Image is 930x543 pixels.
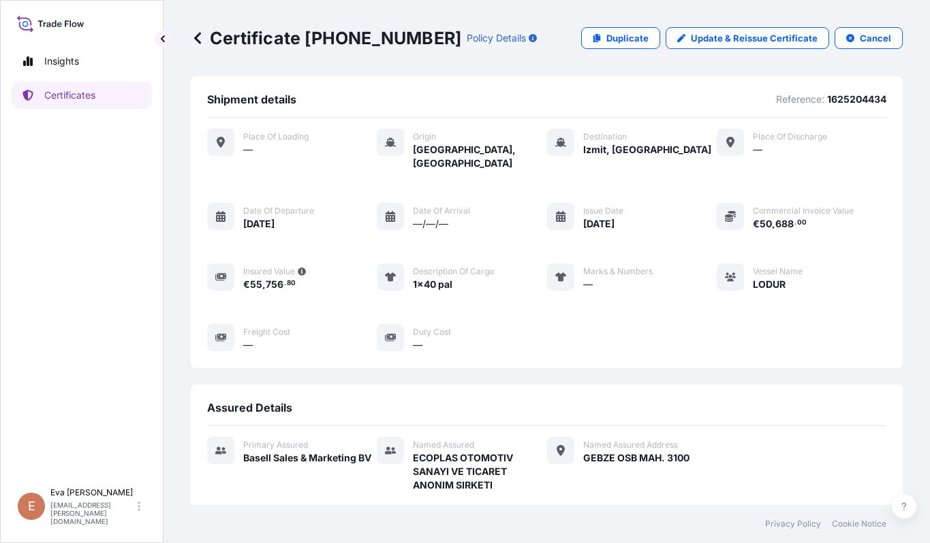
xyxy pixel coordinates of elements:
[243,440,308,450] span: Primary assured
[827,93,886,106] p: 1625204434
[413,143,546,170] span: [GEOGRAPHIC_DATA], [GEOGRAPHIC_DATA]
[753,266,803,277] span: Vessel Name
[243,131,309,142] span: Place of Loading
[467,31,526,45] p: Policy Details
[413,278,452,291] span: 1x40 pal
[12,82,152,109] a: Certificates
[832,519,886,529] a: Cookie Notice
[691,31,818,45] p: Update & Reissue Certificate
[775,219,794,229] span: 688
[413,451,546,492] span: ECOPLAS OTOMOTIV SANAYI VE TICARET ANONIM SIRKETI
[772,219,775,229] span: ,
[583,131,627,142] span: Destination
[243,143,253,157] span: —
[243,280,250,289] span: €
[835,27,903,49] button: Cancel
[266,280,283,289] span: 756
[50,487,135,498] p: Eva [PERSON_NAME]
[413,205,470,216] span: Date of arrival
[666,27,829,49] a: Update & Reissue Certificate
[413,217,448,231] span: —/—/—
[753,219,760,229] span: €
[44,54,79,68] p: Insights
[753,205,854,216] span: Commercial Invoice Value
[243,217,275,231] span: [DATE]
[50,501,135,525] p: [EMAIL_ADDRESS][PERSON_NAME][DOMAIN_NAME]
[860,31,891,45] p: Cancel
[581,27,660,49] a: Duplicate
[287,281,296,286] span: 80
[284,281,286,286] span: .
[583,266,653,277] span: Marks & Numbers
[753,143,762,157] span: —
[776,93,824,106] p: Reference:
[413,440,474,450] span: Named Assured
[583,143,711,157] span: Izmit, [GEOGRAPHIC_DATA]
[753,131,827,142] span: Place of discharge
[243,327,290,338] span: Freight Cost
[583,451,689,465] span: GEBZE OSB MAH. 3100
[797,220,807,225] span: 00
[413,338,422,352] span: —
[207,401,292,414] span: Assured Details
[243,266,295,277] span: Insured Value
[12,48,152,75] a: Insights
[583,440,678,450] span: Named Assured Address
[243,205,314,216] span: Date of departure
[753,278,786,291] span: LODUR
[413,266,494,277] span: Description of cargo
[583,278,593,291] span: —
[413,131,436,142] span: Origin
[207,93,296,106] span: Shipment details
[760,219,772,229] span: 50
[44,88,95,102] p: Certificates
[28,499,35,513] span: E
[243,338,253,352] span: —
[243,451,371,465] span: Basell Sales & Marketing BV
[765,519,821,529] a: Privacy Policy
[250,280,262,289] span: 55
[191,27,461,49] p: Certificate [PHONE_NUMBER]
[583,217,615,231] span: [DATE]
[262,280,266,289] span: ,
[794,220,796,225] span: .
[606,31,649,45] p: Duplicate
[413,327,451,338] span: Duty Cost
[583,205,623,216] span: Issue Date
